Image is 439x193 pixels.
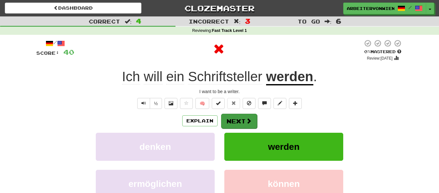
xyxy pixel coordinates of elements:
[5,3,141,14] a: Dashboard
[36,50,59,56] span: Score:
[221,114,257,129] button: Next
[63,48,74,56] span: 40
[298,18,320,24] span: To go
[224,133,343,161] button: werden
[313,69,317,84] span: .
[36,39,74,47] div: /
[166,69,184,84] span: ein
[363,49,403,55] div: Mastered
[364,49,371,54] span: 0 %
[180,98,193,109] button: Favorite sentence (alt+f)
[96,133,215,161] button: denken
[336,17,341,25] span: 6
[151,3,288,14] a: Clozemaster
[212,28,247,33] strong: Fast Track Level 1
[227,98,240,109] button: Reset to 0% Mastered (alt+r)
[268,142,300,152] span: werden
[150,98,162,109] button: ½
[165,98,177,109] button: Show image (alt+x)
[273,98,286,109] button: Edit sentence (alt+d)
[245,17,250,25] span: 3
[268,179,300,189] span: können
[188,69,262,84] span: Schriftsteller
[129,179,182,189] span: ermöglichen
[289,98,302,109] button: Add to collection (alt+a)
[36,88,403,95] div: I want to be a writer.
[347,5,394,11] span: ArbeiterVonWien
[144,69,162,84] span: will
[122,69,140,84] span: Ich
[408,5,412,10] span: /
[136,98,162,109] div: Text-to-speech controls
[125,19,132,24] span: :
[243,98,255,109] button: Ignore sentence (alt+i)
[136,17,141,25] span: 4
[258,98,271,109] button: Discuss sentence (alt+u)
[212,98,225,109] button: Set this sentence to 100% Mastered (alt+m)
[89,18,120,24] span: Correct
[189,18,229,24] span: Incorrect
[234,19,241,24] span: :
[266,69,313,85] u: werden
[137,98,150,109] button: Play sentence audio (ctl+space)
[182,115,218,126] button: Explain
[343,3,426,14] a: ArbeiterVonWien /
[325,19,332,24] span: :
[195,98,209,109] button: 🧠
[139,142,171,152] span: denken
[367,56,393,61] small: Review: [DATE]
